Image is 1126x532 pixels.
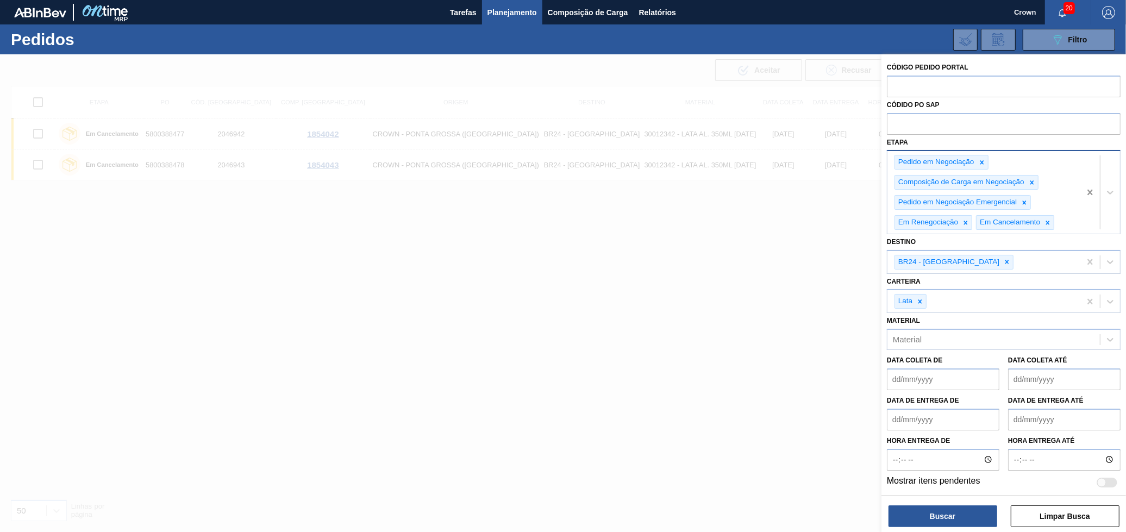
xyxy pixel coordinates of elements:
[1008,409,1121,430] input: dd/mm/yyyy
[1068,35,1087,44] span: Filtro
[887,476,980,489] label: Mostrar itens pendentes
[893,335,922,345] div: Material
[895,196,1018,209] div: Pedido em Negociação Emergencial
[887,433,999,449] label: Hora entrega de
[887,64,968,71] label: Código Pedido Portal
[981,29,1016,51] div: Solicitação de Revisão de Pedidos
[1102,6,1115,19] img: Logout
[1023,29,1115,51] button: Filtro
[887,278,921,285] label: Carteira
[895,255,1001,269] div: BR24 - [GEOGRAPHIC_DATA]
[953,29,978,51] div: Importar Negociações dos Pedidos
[895,155,976,169] div: Pedido em Negociação
[1064,2,1075,14] span: 20
[887,368,999,390] input: dd/mm/yyyy
[887,356,942,364] label: Data coleta de
[887,238,916,246] label: Destino
[1045,5,1080,20] button: Notificações
[14,8,66,17] img: TNhmsLtSVTkK8tSr43FrP2fwEKptu5GPRR3wAAAABJRU5ErkJggg==
[1008,397,1084,404] label: Data de Entrega até
[639,6,676,19] span: Relatórios
[887,409,999,430] input: dd/mm/yyyy
[1008,433,1121,449] label: Hora entrega até
[1008,356,1067,364] label: Data coleta até
[895,176,1026,189] div: Composição de Carga em Negociação
[548,6,628,19] span: Composição de Carga
[977,216,1042,229] div: Em Cancelamento
[11,33,175,46] h1: Pedidos
[887,317,920,324] label: Material
[887,101,940,109] label: Códido PO SAP
[887,397,959,404] label: Data de Entrega de
[487,6,537,19] span: Planejamento
[450,6,477,19] span: Tarefas
[887,139,908,146] label: Etapa
[895,216,960,229] div: Em Renegociação
[1008,368,1121,390] input: dd/mm/yyyy
[895,295,914,308] div: Lata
